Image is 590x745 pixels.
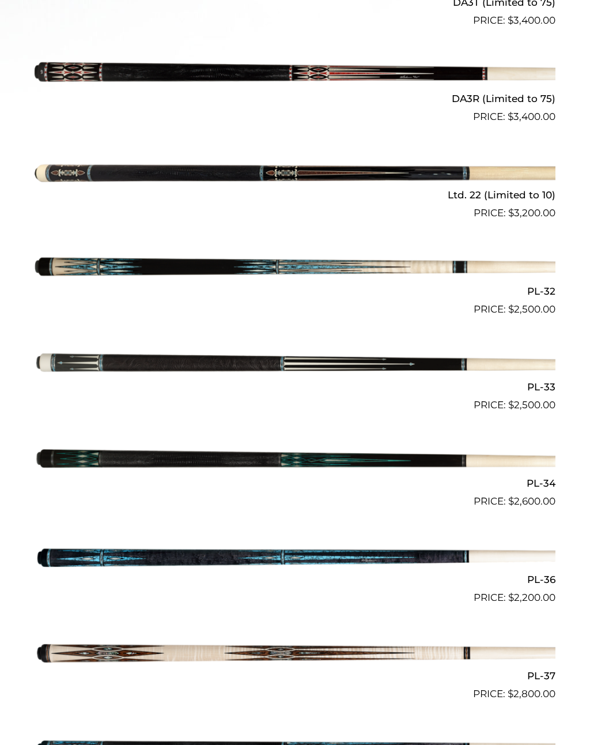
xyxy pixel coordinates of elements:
a: PL-36 $2,200.00 [35,514,555,605]
a: PL-37 $2,800.00 [35,610,555,701]
span: $ [508,592,514,603]
img: PL-34 [35,417,555,504]
bdi: 3,200.00 [508,207,555,219]
span: $ [508,14,513,26]
a: PL-34 $2,600.00 [35,417,555,509]
bdi: 2,600.00 [508,495,555,507]
span: $ [508,207,514,219]
img: Ltd. 22 (Limited to 10) [35,129,555,216]
bdi: 2,500.00 [508,399,555,411]
img: DA3R (Limited to 75) [35,33,555,119]
span: $ [508,303,514,315]
span: $ [508,111,513,122]
img: PL-33 [35,322,555,408]
a: DA3R (Limited to 75) $3,400.00 [35,33,555,124]
bdi: 2,500.00 [508,303,555,315]
a: PL-32 $2,500.00 [35,225,555,317]
img: PL-37 [35,610,555,697]
a: PL-33 $2,500.00 [35,322,555,413]
a: Ltd. 22 (Limited to 10) $3,200.00 [35,129,555,220]
img: PL-36 [35,514,555,600]
bdi: 3,400.00 [508,111,555,122]
bdi: 3,400.00 [508,14,555,26]
span: $ [508,688,513,699]
bdi: 2,800.00 [508,688,555,699]
img: PL-32 [35,225,555,312]
span: $ [508,495,514,507]
span: $ [508,399,514,411]
bdi: 2,200.00 [508,592,555,603]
